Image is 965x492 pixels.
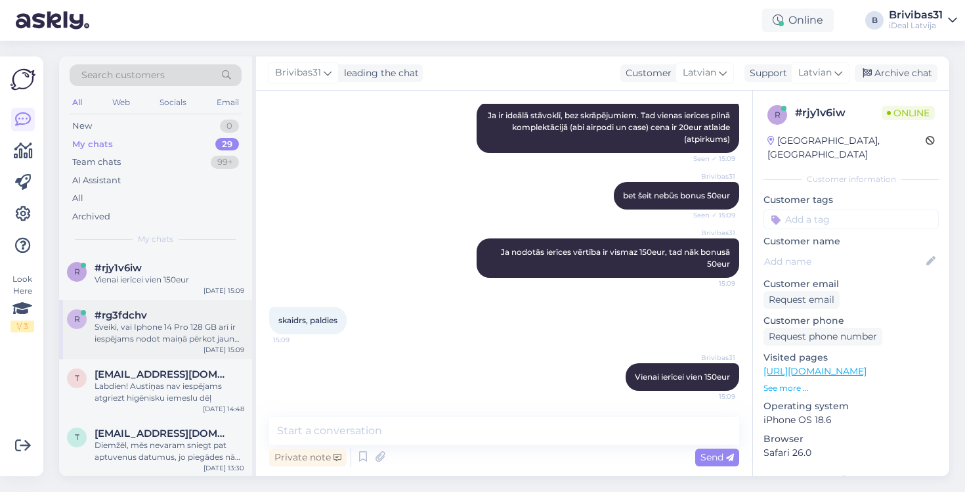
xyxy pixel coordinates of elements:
[763,473,939,485] div: Extra
[95,262,142,274] span: #rjy1v6iw
[889,10,957,31] a: Brivibas31iDeal Latvija
[157,94,189,111] div: Socials
[855,64,937,82] div: Archive chat
[11,67,35,92] img: Askly Logo
[72,138,113,151] div: My chats
[211,156,239,169] div: 99+
[763,365,867,377] a: [URL][DOMAIN_NAME]
[889,20,943,31] div: iDeal Latvija
[763,446,939,460] p: Safari 26.0
[744,66,787,80] div: Support
[763,314,939,328] p: Customer phone
[273,335,322,345] span: 15:09
[74,314,80,324] span: r
[620,66,672,80] div: Customer
[72,120,92,133] div: New
[795,105,882,121] div: # rjy1v6iw
[220,120,239,133] div: 0
[81,68,165,82] span: Search customers
[686,154,735,164] span: Seen ✓ 15:09
[95,380,244,404] div: Labdien! Austiņas nav iespējams atgriezt higēnisku iemeslu dēļ
[275,66,321,80] span: Brivibas31
[110,94,133,111] div: Web
[204,286,244,296] div: [DATE] 15:09
[763,173,939,185] div: Customer information
[203,404,244,414] div: [DATE] 14:48
[72,210,110,223] div: Archived
[763,193,939,207] p: Customer tags
[686,391,735,401] span: 15:09
[686,279,735,288] span: 15:09
[764,254,924,269] input: Add name
[95,309,147,321] span: #rg3fdchv
[339,66,419,80] div: leading the chat
[775,110,781,120] span: r
[72,174,121,187] div: AI Assistant
[763,382,939,394] p: See more ...
[763,210,939,229] input: Add a tag
[204,463,244,473] div: [DATE] 13:30
[763,413,939,427] p: iPhone OS 18.6
[215,138,239,151] div: 29
[882,106,935,120] span: Online
[763,291,840,309] div: Request email
[635,372,730,382] span: Vienai ierīcei vien 150eur
[686,171,735,181] span: Brivibas31
[767,134,926,162] div: [GEOGRAPHIC_DATA], [GEOGRAPHIC_DATA]
[70,94,85,111] div: All
[763,399,939,413] p: Operating system
[11,273,34,332] div: Look Here
[95,274,244,286] div: Vienai ierīcei vien 150eur
[269,449,347,466] div: Private note
[762,9,834,32] div: Online
[798,66,832,80] span: Latvian
[95,439,244,463] div: Diemžēl, mēs nevaram sniegt pat aptuvenus datumus, jo piegādes nāk nesistemātiski un piegādātās p...
[204,345,244,355] div: [DATE] 15:09
[763,432,939,446] p: Browser
[72,192,83,205] div: All
[74,267,80,277] span: r
[95,321,244,345] div: Sveiki, vai Iphone 14 Pro 128 GB arī ir iespējams nodot maiņā pērkot jaunu iekārtu? Tieši šī vers...
[501,247,732,269] span: Ja nodotās ierīces vērtība ir vismaz 150eur, tad nāk bonusā 50eur
[75,373,79,383] span: t
[763,328,882,346] div: Request phone number
[11,321,34,332] div: 1 / 3
[488,110,732,144] span: Ja ir ideālā stāvoklī, bez skrāpējumiem. Tad vienas ierīces pilnā komplektācijā (abi airpodi un c...
[763,235,939,248] p: Customer name
[214,94,242,111] div: Email
[95,369,231,380] span: timskuks@apple.com
[686,353,735,363] span: Brivibas31
[763,277,939,291] p: Customer email
[75,432,79,442] span: t
[700,451,734,463] span: Send
[72,156,121,169] div: Team chats
[683,66,716,80] span: Latvian
[686,210,735,220] span: Seen ✓ 15:09
[865,11,884,30] div: B
[278,315,337,325] span: skaidrs, paldies
[138,233,173,245] span: My chats
[889,10,943,20] div: Brivibas31
[686,228,735,238] span: Brivibas31
[623,190,730,200] span: bet šeit nebūs bonus 50eur
[763,351,939,365] p: Visited pages
[95,428,231,439] span: tyomastag@gmail.com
